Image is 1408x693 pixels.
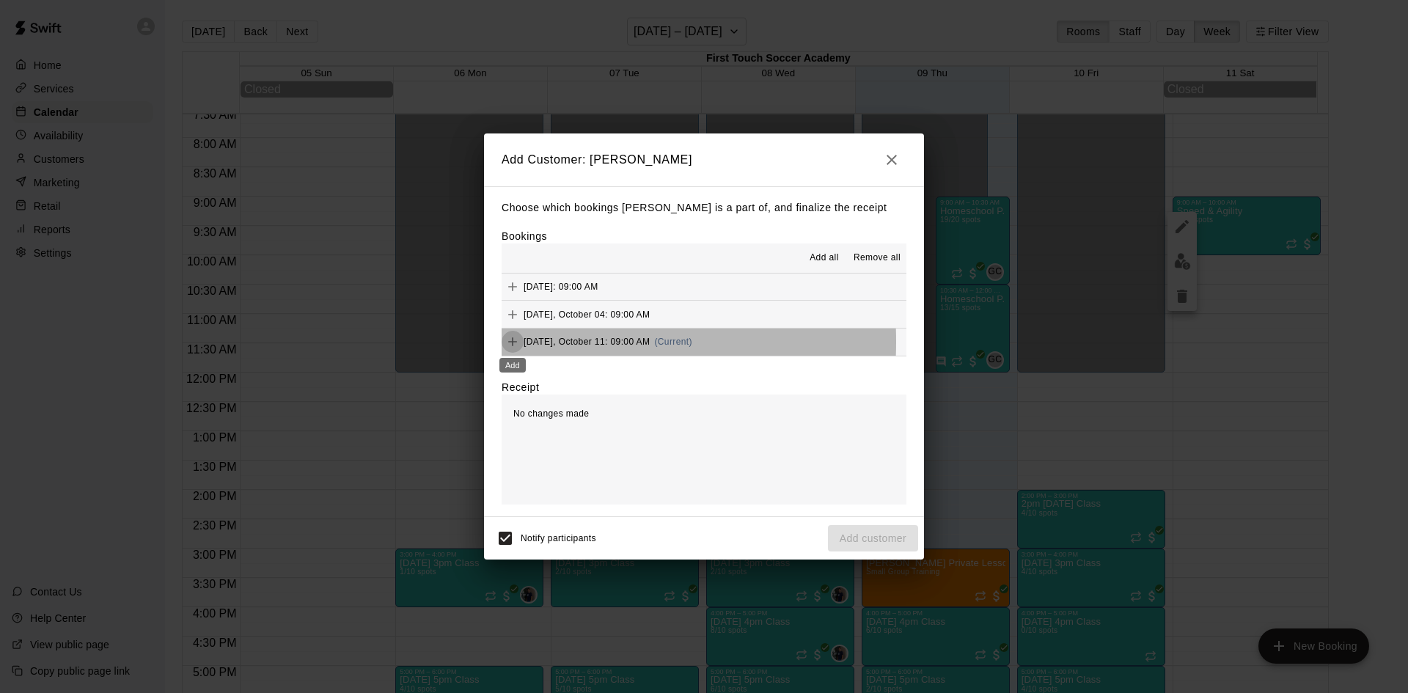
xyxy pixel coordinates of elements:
[502,336,524,347] span: Add
[502,274,906,301] button: Add[DATE]: 09:00 AM
[848,246,906,270] button: Remove all
[801,246,848,270] button: Add all
[810,251,839,265] span: Add all
[502,329,906,356] button: Add[DATE], October 11: 09:00 AM(Current)
[854,251,901,265] span: Remove all
[524,337,650,347] span: [DATE], October 11: 09:00 AM
[502,301,906,328] button: Add[DATE], October 04: 09:00 AM
[502,380,539,395] label: Receipt
[521,533,596,543] span: Notify participants
[524,309,650,319] span: [DATE], October 04: 09:00 AM
[513,408,589,419] span: No changes made
[502,199,906,217] p: Choose which bookings [PERSON_NAME] is a part of, and finalize the receipt
[499,358,526,373] div: Add
[502,230,547,242] label: Bookings
[654,337,692,347] span: (Current)
[484,133,924,186] h2: Add Customer: [PERSON_NAME]
[502,308,524,319] span: Add
[502,281,524,292] span: Add
[524,282,598,292] span: [DATE]: 09:00 AM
